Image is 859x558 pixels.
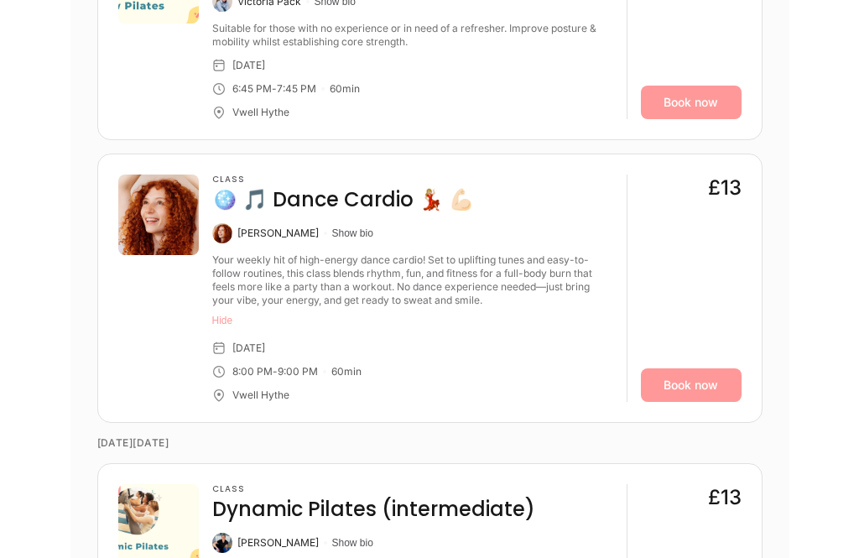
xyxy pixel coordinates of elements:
[237,537,319,550] div: [PERSON_NAME]
[331,366,362,379] div: 60 min
[118,175,199,256] img: 157770-picture.jpg
[212,497,535,524] h4: Dynamic Pilates (intermediate)
[232,83,272,96] div: 6:45 PM
[212,187,474,214] h4: 🪩 🎵 Dance Cardio 💃🏼 💪🏻
[232,389,289,403] div: Vwell Hythe
[237,227,319,241] div: [PERSON_NAME]
[212,534,232,554] img: Svenja O'Connor
[277,83,316,96] div: 7:45 PM
[212,485,535,495] h3: Class
[232,342,265,356] div: [DATE]
[278,366,318,379] div: 9:00 PM
[272,83,277,96] div: -
[212,23,613,50] div: Suitable for those with no experience or in need of a refresher. Improve posture & mobility whils...
[232,107,289,120] div: Vwell Hythe
[641,86,742,120] a: Book now
[232,366,273,379] div: 8:00 PM
[212,224,232,244] img: Caitlin McCarthy
[212,175,474,185] h3: Class
[212,254,613,308] div: Your weekly hit of high-energy dance cardio! Set to uplifting tunes and easy-to-follow routines, ...
[97,424,763,464] time: [DATE][DATE]
[708,485,742,512] div: £13
[212,315,613,328] button: Hide
[273,366,278,379] div: -
[232,60,265,73] div: [DATE]
[332,537,373,550] button: Show bio
[332,227,373,241] button: Show bio
[641,369,742,403] a: Book now
[708,175,742,202] div: £13
[330,83,360,96] div: 60 min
